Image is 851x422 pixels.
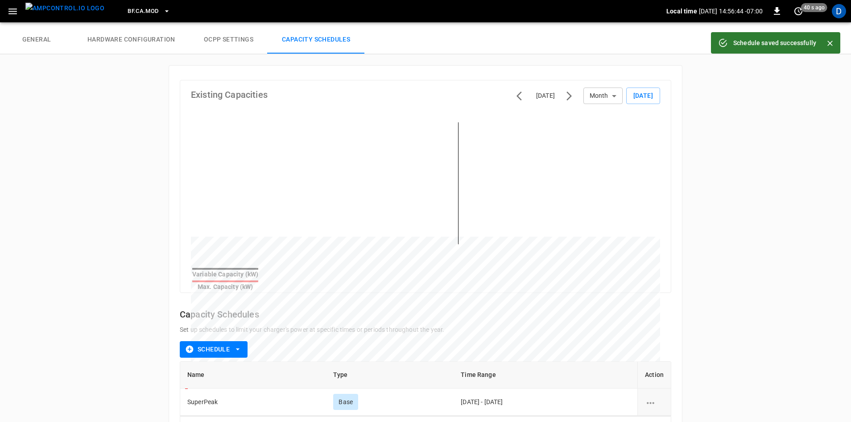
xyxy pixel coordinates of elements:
[190,25,268,54] button: OCPP settings
[733,35,816,51] div: Schedule saved successfully
[454,362,637,389] th: Time Range
[25,3,104,14] img: ampcontrol.io logo
[124,3,174,20] button: BF.CA.MOD
[128,6,158,17] span: BF.CA.MOD
[180,307,671,322] h6: Capacity Schedules
[832,4,846,18] div: profile-icon
[583,88,623,104] div: Month
[191,88,268,102] h6: Existing Capacities
[180,362,326,389] th: Name
[823,37,837,50] button: Close
[180,325,671,334] p: Set up schedules to limit your charger's power at specific times or periods throughout the year.
[180,389,326,416] td: SuperPeak
[666,7,697,16] p: Local time
[268,25,364,54] button: Capacity Schedules
[536,91,555,100] div: [DATE]
[637,362,671,389] th: Action
[801,3,827,12] span: 40 s ago
[626,88,660,104] button: [DATE]
[73,25,190,54] button: Hardware configuration
[180,341,248,358] button: Schedule
[699,7,763,16] p: [DATE] 14:56:44 -07:00
[791,4,806,18] button: set refresh interval
[645,397,664,406] div: schedule options
[326,362,454,389] th: Type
